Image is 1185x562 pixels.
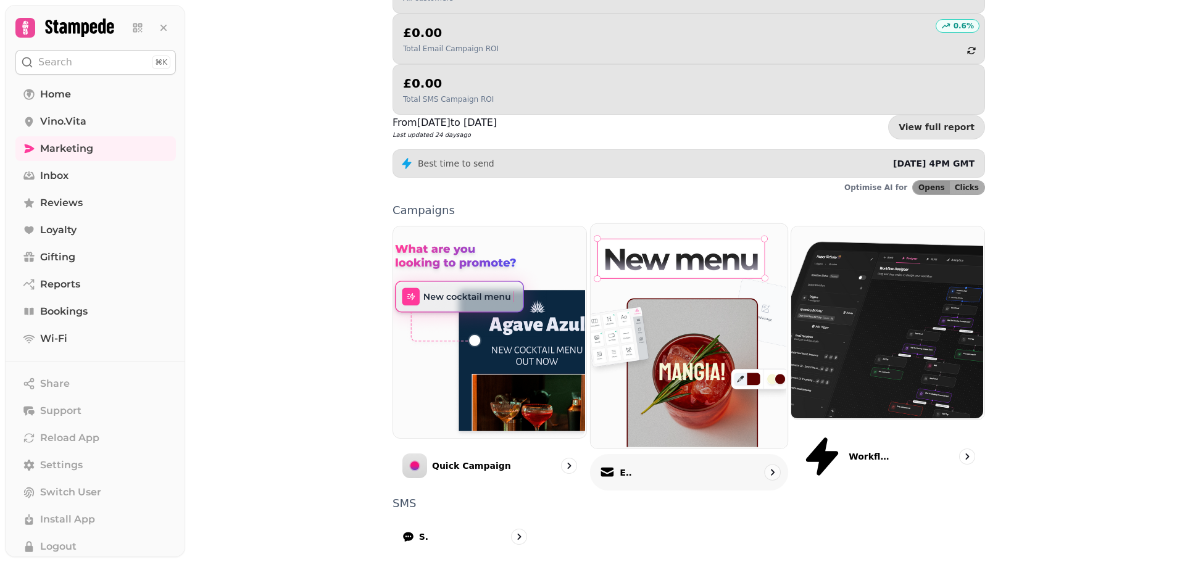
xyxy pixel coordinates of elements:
a: Vino.Vita [15,109,176,134]
span: Inbox [40,168,69,183]
p: Campaigns [393,205,985,216]
p: Total SMS Campaign ROI [403,94,494,104]
p: Quick Campaign [432,460,511,472]
svg: go to [961,450,973,463]
img: Quick Campaign [392,225,585,437]
a: View full report [888,115,985,139]
span: [DATE] 4PM GMT [893,159,975,168]
button: Install App [15,507,176,532]
p: Total Email Campaign ROI [403,44,499,54]
span: Share [40,376,70,391]
button: Opens [913,181,950,194]
a: Loyalty [15,218,176,242]
span: Wi-Fi [40,331,67,346]
a: Reviews [15,191,176,215]
a: SMS [393,519,537,555]
div: ⌘K [152,56,170,69]
svg: go to [513,531,525,543]
span: Vino.Vita [40,114,86,129]
button: Support [15,399,176,423]
span: Install App [40,512,95,527]
span: Reviews [40,196,83,210]
a: Home [15,82,176,107]
a: Inbox [15,163,176,188]
p: Workflows (beta) [849,450,889,463]
span: Loyalty [40,223,77,238]
a: Marketing [15,136,176,161]
span: Reports [40,277,80,292]
p: SMS [419,531,428,543]
button: Reload App [15,426,176,450]
span: Reload App [40,431,99,445]
a: Settings [15,453,176,477]
p: Optimise AI for [844,183,907,192]
p: SMS [393,498,985,509]
a: Quick CampaignQuick Campaign [393,226,587,488]
button: Clicks [950,181,984,194]
img: Workflows (beta) [790,225,983,418]
span: Opens [918,184,945,191]
span: Support [40,403,81,418]
a: EmailEmail [590,223,788,490]
a: Bookings [15,299,176,324]
button: Search⌘K [15,50,176,75]
button: Switch User [15,480,176,505]
h2: £0.00 [403,75,494,92]
svg: go to [766,466,778,478]
a: Gifting [15,245,176,270]
button: refresh [961,40,982,61]
p: Best time to send [418,157,494,170]
span: Bookings [40,304,88,319]
p: Email [620,466,632,478]
svg: go to [563,460,575,472]
p: From [DATE] to [DATE] [393,115,497,130]
span: Logout [40,539,77,554]
a: Reports [15,272,176,297]
p: 0.6 % [954,21,974,31]
a: Workflows (beta)Workflows (beta) [791,226,985,488]
button: Logout [15,534,176,559]
h2: £0.00 [403,24,499,41]
a: Wi-Fi [15,326,176,351]
span: Switch User [40,485,101,500]
img: Email [589,223,786,447]
span: Marketing [40,141,93,156]
span: Settings [40,458,83,473]
span: Gifting [40,250,75,265]
p: Search [38,55,72,70]
span: Home [40,87,71,102]
button: Share [15,371,176,396]
p: Last updated 24 days ago [393,130,497,139]
span: Clicks [955,184,979,191]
